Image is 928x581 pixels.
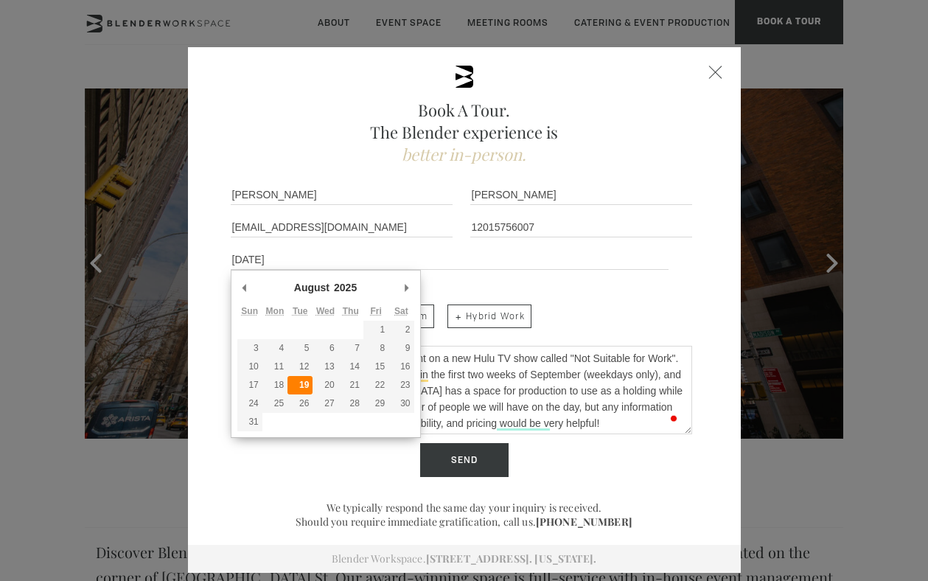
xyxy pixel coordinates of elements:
[237,394,262,413] button: 24
[237,413,262,431] button: 31
[262,376,287,394] button: 18
[313,376,338,394] button: 20
[363,321,388,339] button: 1
[388,339,414,358] button: 9
[287,394,313,413] button: 26
[225,99,704,165] h2: Book A Tour. The Blender experience is
[402,143,526,165] span: better in-person.
[388,358,414,376] button: 16
[225,515,704,529] p: Should you require immediate gratification, call us.
[370,306,381,316] abbr: Friday
[388,376,414,394] button: 23
[287,339,313,358] button: 5
[426,552,596,566] a: [STREET_ADDRESS]. [US_STATE].
[709,66,722,79] div: Close form
[266,306,285,316] abbr: Monday
[313,358,338,376] button: 13
[388,394,414,413] button: 30
[293,306,307,316] abbr: Tuesday
[237,339,262,358] button: 3
[470,217,692,237] input: Phone Number *
[447,305,531,328] span: Hybrid Work
[237,358,262,376] button: 10
[313,339,338,358] button: 6
[287,376,313,394] button: 19
[231,217,453,237] input: Email Address *
[663,392,928,581] iframe: Chat Widget
[400,276,414,299] button: Next Month
[338,376,363,394] button: 21
[225,501,704,515] p: We typically respond the same day your inquiry is received.
[394,306,408,316] abbr: Saturday
[231,346,692,434] textarea: To enrich screen reader interactions, please activate Accessibility in Grammarly extension settings
[262,394,287,413] button: 25
[237,276,252,299] button: Previous Month
[363,339,388,358] button: 8
[420,443,509,477] input: Send
[287,358,313,376] button: 12
[241,306,258,316] abbr: Sunday
[536,515,632,529] a: [PHONE_NUMBER]
[388,321,414,339] button: 2
[343,306,359,316] abbr: Thursday
[363,376,388,394] button: 22
[363,358,388,376] button: 15
[292,276,332,299] div: August
[262,358,287,376] button: 11
[338,358,363,376] button: 14
[363,394,388,413] button: 29
[262,339,287,358] button: 4
[313,394,338,413] button: 27
[237,376,262,394] button: 17
[188,545,741,573] div: Blender Workspace.
[316,306,335,316] abbr: Wednesday
[231,249,669,270] input: Schedule a Tour Date
[338,394,363,413] button: 28
[231,184,453,205] input: First Name *
[338,339,363,358] button: 7
[332,276,359,299] div: 2025
[470,184,692,205] input: Last Name *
